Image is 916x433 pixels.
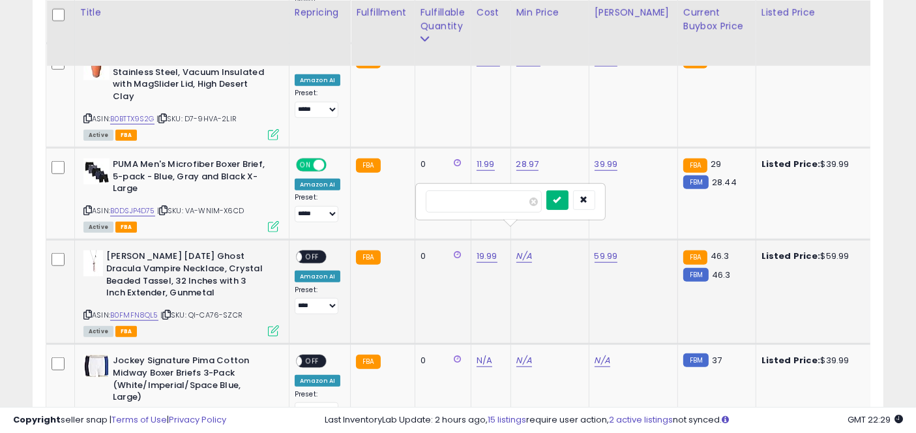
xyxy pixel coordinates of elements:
a: 59.99 [595,250,618,263]
span: OFF [302,356,323,367]
a: 19.99 [477,250,497,263]
small: FBA [356,158,380,173]
b: Listed Price: [761,354,821,366]
small: FBA [356,355,380,369]
div: ASIN: [83,250,279,335]
div: Title [80,6,284,20]
span: 37 [712,354,722,366]
img: 31IsjdUNChL._SL40_.jpg [83,158,110,185]
div: Cost [477,6,505,20]
div: Listed Price [761,6,874,20]
span: All listings currently available for purchase on Amazon [83,222,113,233]
a: Privacy Policy [169,413,226,426]
div: Last InventoryLab Update: 2 hours ago, require user action, not synced. [325,414,903,426]
span: 29 [711,158,721,170]
strong: Copyright [13,413,61,426]
img: 31VrJZR5I6L._SL40_.jpg [83,355,110,378]
span: | SKU: D7-9HVA-2LIR [156,113,237,124]
span: FBA [115,326,138,337]
div: $39.99 [761,158,870,170]
span: | SKU: QI-CA76-SZCR [160,310,243,320]
div: seller snap | | [13,414,226,426]
div: Fulfillable Quantity [421,6,465,33]
span: FBA [115,222,138,233]
div: $39.99 [761,355,870,366]
a: N/A [516,250,532,263]
div: Current Buybox Price [683,6,750,33]
div: $59.99 [761,250,870,262]
span: 28.44 [712,176,737,188]
b: Listed Price: [761,158,821,170]
img: 31gQeUnMzlL._SL40_.jpg [83,54,110,80]
span: ON [297,160,314,171]
a: 15 listings [488,413,526,426]
a: N/A [516,354,532,367]
div: ASIN: [83,158,279,231]
div: Amazon AI [295,179,340,190]
div: Amazon AI [295,271,340,282]
div: Preset: [295,193,340,222]
div: Amazon AI [295,375,340,387]
b: Listed Price: [761,250,821,262]
b: YETI Rambler 30 oz Tumbler, Stainless Steel, Vacuum Insulated with MagSlider Lid, High Desert Clay [113,54,271,106]
a: 28.97 [516,158,539,171]
div: Preset: [295,286,340,314]
a: 11.99 [477,158,495,171]
a: B0BTTX9S2G [110,113,155,125]
span: FBA [115,130,138,141]
div: [PERSON_NAME] [595,6,672,20]
div: 0 [421,355,461,366]
b: [PERSON_NAME] [DATE] Ghost Dracula Vampire Necklace, Crystal Beaded Tassel, 32 Inches with 3 Inch... [106,250,265,302]
div: 0 [421,158,461,170]
div: Repricing [295,6,345,20]
div: Min Price [516,6,584,20]
img: 21dWKDVqgJL._SL40_.jpg [83,250,103,276]
small: FBM [683,268,709,282]
a: B0FMFN8QL5 [110,310,158,321]
small: FBA [356,250,380,265]
b: PUMA Men's Microfiber Boxer Brief, 5-pack - Blue, Gray and Black X-Large [113,158,271,198]
a: Terms of Use [111,413,167,426]
b: Jockey Signature Pima Cotton Midway Boxer Briefs 3-Pack (White/Imperial/Space Blue, Large) [113,355,271,406]
span: OFF [325,160,346,171]
small: FBM [683,353,709,367]
a: 39.99 [595,158,618,171]
div: Amazon AI [295,74,340,86]
span: All listings currently available for purchase on Amazon [83,326,113,337]
span: OFF [302,252,323,263]
span: 2025-10-13 22:29 GMT [848,413,903,426]
small: FBM [683,175,709,189]
span: All listings currently available for purchase on Amazon [83,130,113,141]
small: FBA [683,158,707,173]
div: 0 [421,250,461,262]
a: 2 active listings [609,413,673,426]
a: B0DSJP4D75 [110,205,155,216]
small: FBA [683,250,707,265]
div: Preset: [295,390,340,419]
div: Fulfillment [356,6,409,20]
span: 46.3 [712,269,731,281]
a: N/A [595,354,610,367]
a: N/A [477,354,492,367]
div: Preset: [295,89,340,117]
span: | SKU: VA-WNIM-X6CD [157,205,244,216]
div: ASIN: [83,54,279,139]
span: 46.3 [711,250,730,262]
